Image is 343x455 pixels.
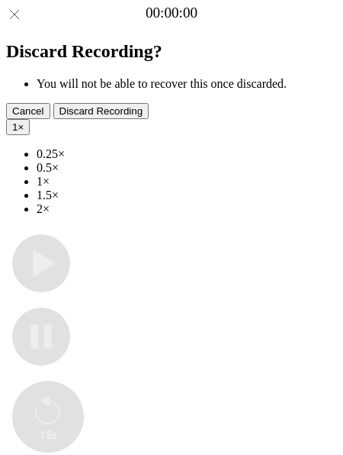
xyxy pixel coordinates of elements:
[6,119,30,135] button: 1×
[37,77,337,91] li: You will not be able to recover this once discarded.
[37,175,337,189] li: 1×
[12,121,18,133] span: 1
[146,5,197,21] a: 00:00:00
[6,41,337,62] h2: Discard Recording?
[37,161,337,175] li: 0.5×
[53,103,149,119] button: Discard Recording
[37,189,337,202] li: 1.5×
[37,202,337,216] li: 2×
[37,147,337,161] li: 0.25×
[6,103,50,119] button: Cancel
